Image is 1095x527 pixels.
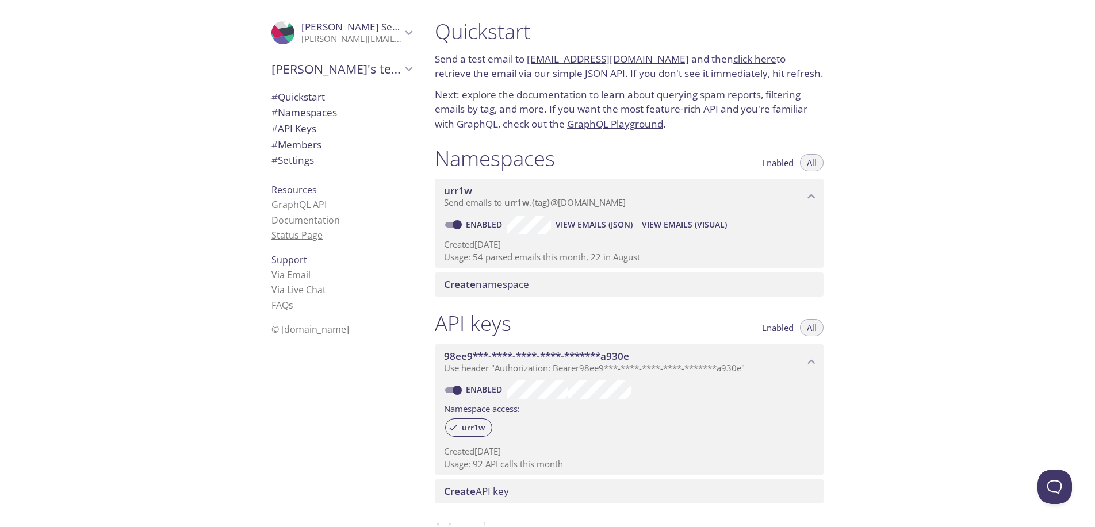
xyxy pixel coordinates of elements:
[551,216,637,234] button: View Emails (JSON)
[262,152,421,168] div: Team Settings
[262,14,421,52] div: George Serdaris
[271,198,327,211] a: GraphQL API
[435,310,511,336] h1: API keys
[504,197,529,208] span: urr1w
[271,229,323,241] a: Status Page
[800,154,824,171] button: All
[271,153,278,167] span: #
[435,479,824,503] div: Create API Key
[271,153,314,167] span: Settings
[271,299,293,311] a: FAQ
[262,54,421,84] div: George's team
[262,105,421,121] div: Namespaces
[516,88,587,101] a: documentation
[444,399,520,416] label: Namespace access:
[445,418,492,437] div: urr1w
[567,117,663,130] a: GraphQL Playground
[444,278,476,291] span: Create
[455,422,492,433] span: urr1w
[444,239,814,251] p: Created [DATE]
[444,484,476,498] span: Create
[755,154,801,171] button: Enabled
[755,319,801,336] button: Enabled
[637,216,732,234] button: View Emails (Visual)
[444,197,626,208] span: Send emails to . {tag} @[DOMAIN_NAME]
[271,214,340,226] a: Documentation
[262,89,421,105] div: Quickstart
[1037,470,1072,504] iframe: Help Scout Beacon - Open
[464,384,507,395] a: Enabled
[301,20,419,33] span: [PERSON_NAME] Serdaris
[435,18,824,44] h1: Quickstart
[556,218,633,232] span: View Emails (JSON)
[435,87,824,132] p: Next: explore the to learn about querying spam reports, filtering emails by tag, and more. If you...
[271,106,337,119] span: Namespaces
[271,90,325,103] span: Quickstart
[271,122,316,135] span: API Keys
[733,52,776,66] a: click here
[271,138,278,151] span: #
[271,90,278,103] span: #
[435,179,824,214] div: urr1w namespace
[444,484,509,498] span: API key
[435,272,824,297] div: Create namespace
[800,319,824,336] button: All
[271,323,349,336] span: © [DOMAIN_NAME]
[271,61,401,77] span: [PERSON_NAME]'s team
[642,218,727,232] span: View Emails (Visual)
[271,122,278,135] span: #
[271,138,321,151] span: Members
[262,121,421,137] div: API Keys
[262,137,421,153] div: Members
[301,33,401,45] p: [PERSON_NAME][EMAIL_ADDRESS][DOMAIN_NAME]
[289,299,293,311] span: s
[271,253,307,266] span: Support
[444,278,529,291] span: namespace
[444,458,814,470] p: Usage: 92 API calls this month
[527,52,689,66] a: [EMAIL_ADDRESS][DOMAIN_NAME]
[435,145,555,171] h1: Namespaces
[271,283,326,296] a: Via Live Chat
[271,106,278,119] span: #
[444,251,814,263] p: Usage: 54 parsed emails this month, 22 in August
[444,184,472,197] span: urr1w
[464,219,507,230] a: Enabled
[444,445,814,457] p: Created [DATE]
[271,268,311,281] a: Via Email
[435,52,824,81] p: Send a test email to and then to retrieve the email via our simple JSON API. If you don't see it ...
[271,183,317,196] span: Resources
